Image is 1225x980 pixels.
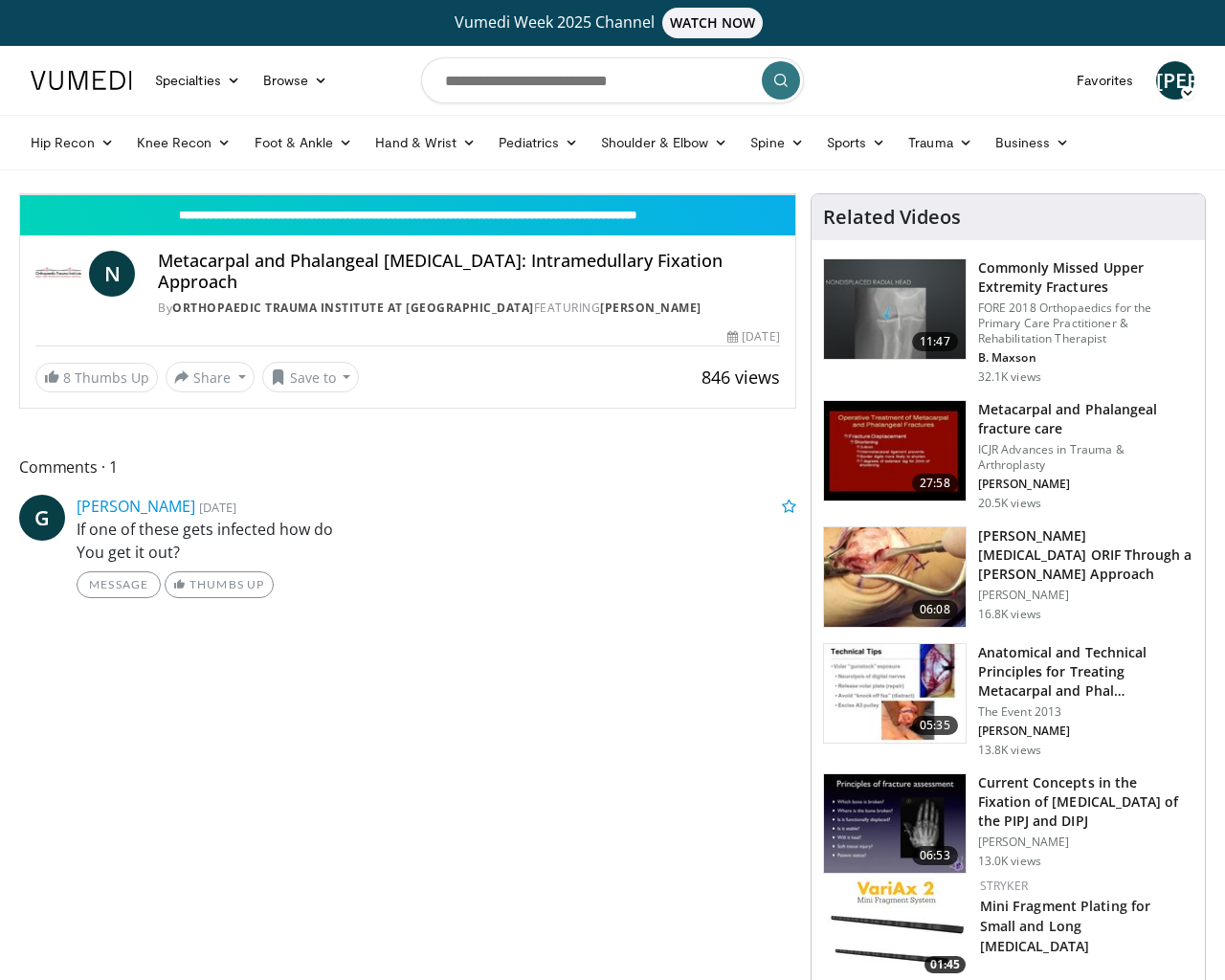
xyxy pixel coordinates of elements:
span: 8 [63,368,71,387]
a: Message [77,571,161,598]
a: Spine [739,123,814,162]
p: 20.5K views [978,496,1041,511]
input: Search topics, interventions [421,57,804,103]
img: Orthopaedic Trauma Institute at UCSF [35,251,81,297]
a: G [19,495,65,541]
h3: Commonly Missed Upper Extremity Fractures [978,258,1193,297]
img: af335e9d-3f89-4d46-97d1-d9f0cfa56dd9.150x105_q85_crop-smart_upscale.jpg [824,527,966,627]
a: Mini Fragment Plating for Small and Long [MEDICAL_DATA] [980,897,1151,955]
img: 1e755709-254a-4930-be7d-aa5fbb173ea9.150x105_q85_crop-smart_upscale.jpg [824,774,966,874]
span: 06:08 [912,600,958,619]
a: Stryker [980,878,1028,894]
a: Trauma [897,123,984,162]
p: FORE 2018 Orthopaedics for the Primary Care Practitioner & Rehabilitation Therapist [978,301,1193,346]
img: b37175e7-6a0c-4ed3-b9ce-2cebafe6c791.150x105_q85_crop-smart_upscale.jpg [827,878,970,978]
img: b2c65235-e098-4cd2-ab0f-914df5e3e270.150x105_q85_crop-smart_upscale.jpg [824,259,966,359]
p: 13.8K views [978,743,1041,758]
span: 11:47 [912,332,958,351]
span: Comments 1 [19,455,796,479]
h3: Current Concepts in the Fixation of [MEDICAL_DATA] of the PIPJ and DIPJ [978,773,1193,831]
a: Knee Recon [125,123,243,162]
img: VuMedi Logo [31,71,132,90]
a: Browse [252,61,340,100]
h3: Anatomical and Technical Principles for Treating Metacarpal and Phal… [978,643,1193,701]
a: Business [984,123,1081,162]
p: [PERSON_NAME] [978,724,1193,739]
button: Share [166,362,255,392]
a: Orthopaedic Trauma Institute at [GEOGRAPHIC_DATA] [172,300,534,316]
a: N [89,251,135,297]
p: 13.0K views [978,854,1041,869]
span: 01:45 [924,956,966,973]
a: 01:45 [827,878,970,978]
span: 846 views [702,366,780,389]
h3: [PERSON_NAME][MEDICAL_DATA] ORIF Through a [PERSON_NAME] Approach [978,526,1193,584]
video-js: Video Player [20,194,795,195]
small: [DATE] [199,499,236,516]
button: Save to [262,362,360,392]
div: By FEATURING [158,300,780,317]
p: If one of these gets infected how do You get it out? [77,518,796,564]
a: 06:08 [PERSON_NAME][MEDICAL_DATA] ORIF Through a [PERSON_NAME] Approach [PERSON_NAME] 16.8K views [823,526,1193,628]
p: [PERSON_NAME] [978,835,1193,850]
a: Shoulder & Elbow [590,123,739,162]
a: Foot & Ankle [243,123,365,162]
a: [PERSON_NAME] [77,496,195,517]
a: 05:35 Anatomical and Technical Principles for Treating Metacarpal and Phal… The Event 2013 [PERSO... [823,643,1193,758]
a: Favorites [1065,61,1145,100]
h4: Related Videos [823,206,961,229]
span: 27:58 [912,474,958,493]
p: 16.8K views [978,607,1041,622]
a: Hand & Wrist [364,123,487,162]
a: Specialties [144,61,252,100]
p: The Event 2013 [978,704,1193,720]
a: Pediatrics [487,123,590,162]
p: 32.1K views [978,369,1041,385]
img: 296987_0000_1.png.150x105_q85_crop-smart_upscale.jpg [824,401,966,501]
a: 27:58 Metacarpal and Phalangeal fracture care ICJR Advances in Trauma & Arthroplasty [PERSON_NAME... [823,400,1193,511]
a: Sports [815,123,898,162]
h3: Metacarpal and Phalangeal fracture care [978,400,1193,438]
span: 06:53 [912,846,958,865]
p: [PERSON_NAME] [978,477,1193,492]
a: 06:53 Current Concepts in the Fixation of [MEDICAL_DATA] of the PIPJ and DIPJ [PERSON_NAME] 13.0K... [823,773,1193,875]
p: ICJR Advances in Trauma & Arthroplasty [978,442,1193,473]
a: 8 Thumbs Up [35,363,158,392]
p: B. Maxson [978,350,1193,366]
a: Vumedi Week 2025 ChannelWATCH NOW [33,8,1192,38]
p: [PERSON_NAME] [978,588,1193,603]
h4: Metacarpal and Phalangeal [MEDICAL_DATA]: Intramedullary Fixation Approach [158,251,780,292]
span: 05:35 [912,716,958,735]
div: [DATE] [727,328,779,345]
a: Thumbs Up [165,571,273,598]
span: WATCH NOW [662,8,764,38]
a: 11:47 Commonly Missed Upper Extremity Fractures FORE 2018 Orthopaedics for the Primary Care Pract... [823,258,1193,385]
a: [PERSON_NAME] [600,300,702,316]
img: 04164f76-1362-4162-b9f3-0e0fef6fb430.150x105_q85_crop-smart_upscale.jpg [824,644,966,744]
a: [PERSON_NAME] [1156,61,1194,100]
a: Hip Recon [19,123,125,162]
